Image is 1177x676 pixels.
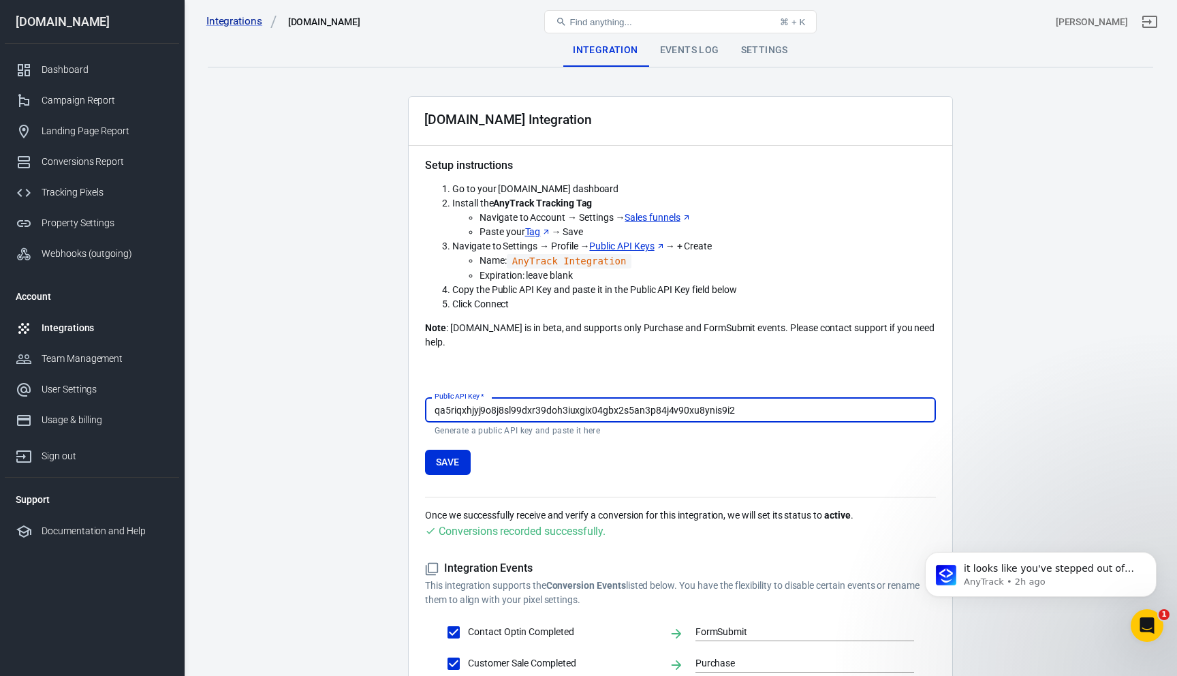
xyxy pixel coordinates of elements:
[468,656,658,671] span: Customer Sale Completed
[589,239,665,253] a: Public API Keys
[425,321,936,350] p: : [DOMAIN_NAME] is in beta, and supports only Purchase and FormSubmit events. Please contact supp...
[649,34,730,67] div: Events Log
[480,255,631,266] span: Name:
[525,225,552,239] a: Tag
[493,198,592,209] strong: AnyTrack Tracking Tag
[507,254,632,268] code: Click to copy
[42,247,168,261] div: Webhooks (outgoing)
[1056,15,1128,29] div: Account id: VicIO3n3
[42,382,168,397] div: User Settings
[5,374,179,405] a: User Settings
[695,624,894,641] input: FormSubmit
[42,216,168,230] div: Property Settings
[5,313,179,343] a: Integrations
[1131,609,1163,642] iframe: Intercom live chat
[424,112,592,127] div: [DOMAIN_NAME] Integration
[435,391,484,401] label: Public API Key
[5,405,179,435] a: Usage & billing
[780,17,805,27] div: ⌘ + K
[452,284,737,295] span: Copy the Public API Key and paste it in the Public API Key field below
[425,397,936,422] input: systemeio-api-token
[5,343,179,374] a: Team Management
[569,17,631,27] span: Find anything...
[42,93,168,108] div: Campaign Report
[1159,609,1170,620] span: 1
[5,147,179,177] a: Conversions Report
[562,34,648,67] div: Integration
[625,211,691,225] a: Sales funnels
[5,16,179,28] div: [DOMAIN_NAME]
[435,425,926,436] p: Generate a public API key and paste it here
[5,177,179,208] a: Tracking Pixels
[480,270,573,281] span: Expiration: leave blank
[546,580,626,591] strong: Conversion Events
[42,321,168,335] div: Integrations
[42,185,168,200] div: Tracking Pixels
[288,15,360,29] div: Systeme.io
[5,85,179,116] a: Campaign Report
[5,435,179,472] a: Sign out
[42,124,168,138] div: Landing Page Report
[5,55,179,85] a: Dashboard
[468,625,658,639] span: Contact Optin Completed
[452,241,712,251] span: Navigate to Settings → Profile → → + Create
[1133,5,1166,38] a: Sign out
[480,212,691,223] span: Navigate to Account → Settings →
[425,508,936,523] p: Once we successfully receive and verify a conversion for this integration, we will set its status...
[5,208,179,239] a: Property Settings
[452,183,618,194] span: Go to your [DOMAIN_NAME] dashboard
[425,562,936,576] h5: Integration Events
[452,298,509,309] span: Click Connect
[206,14,277,29] a: Integrations
[5,483,179,516] li: Support
[730,34,799,67] div: Settings
[42,352,168,366] div: Team Management
[42,155,168,169] div: Conversions Report
[824,510,851,521] strong: active
[425,579,936,607] p: This integration supports the listed below. You have the flexibility to disable certain events or...
[42,524,168,538] div: Documentation and Help
[480,226,583,237] span: Paste your → Save
[5,239,179,269] a: Webhooks (outgoing)
[695,655,894,672] input: Purchase
[439,523,606,540] div: Conversions recorded successfully.
[42,63,168,77] div: Dashboard
[544,10,817,33] button: Find anything...⌘ + K
[905,523,1177,639] iframe: Intercom notifications message
[452,198,592,209] span: Install the
[425,322,446,333] strong: Note
[425,450,471,475] button: Save
[42,413,168,427] div: Usage & billing
[5,116,179,147] a: Landing Page Report
[5,280,179,313] li: Account
[42,449,168,463] div: Sign out
[425,159,936,172] h5: Setup instructions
